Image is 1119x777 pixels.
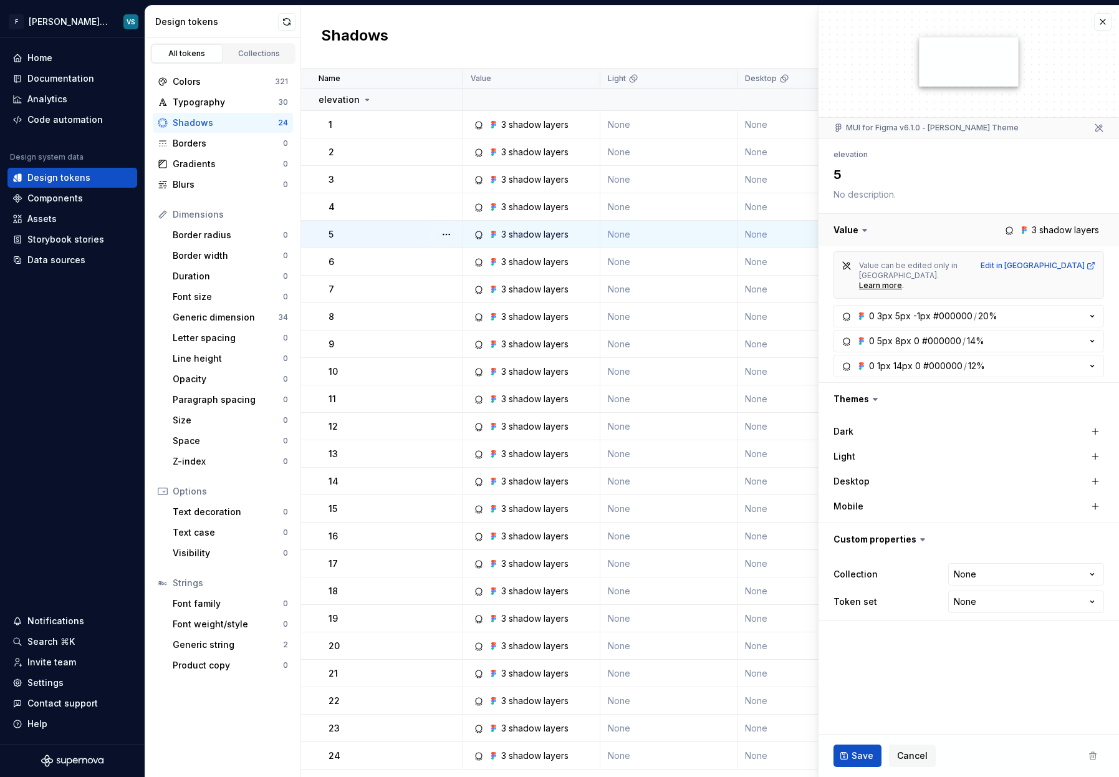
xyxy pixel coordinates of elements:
[168,451,293,471] a: Z-index0
[501,173,569,186] div: 3 shadow layers
[283,415,288,425] div: 0
[859,281,902,291] a: Learn more
[2,8,142,35] button: F[PERSON_NAME] UIVS
[173,526,283,539] div: Text case
[501,503,569,515] div: 3 shadow layers
[27,52,52,64] div: Home
[914,335,920,347] div: 0
[329,201,335,213] p: 4
[283,436,288,446] div: 0
[173,96,278,109] div: Typography
[173,332,283,344] div: Letter spacing
[283,395,288,405] div: 0
[600,331,737,358] td: None
[981,261,1096,271] a: Edit in [GEOGRAPHIC_DATA]
[501,201,569,213] div: 3 shadow layers
[168,502,293,522] a: Text decoration0
[153,175,293,195] a: Blurs0
[153,92,293,112] a: Typography30
[967,335,984,347] div: 14%
[501,612,569,625] div: 3 shadow layers
[283,180,288,190] div: 0
[329,475,339,488] p: 14
[913,310,931,322] div: -1px
[27,254,85,266] div: Data sources
[833,330,1104,352] button: 05px8px0#000000/14%
[737,523,875,550] td: None
[329,448,338,460] p: 13
[329,228,334,241] p: 5
[27,677,64,689] div: Settings
[600,248,737,276] td: None
[902,281,904,290] span: .
[923,360,963,372] div: #000000
[168,246,293,266] a: Border width0
[833,500,863,513] label: Mobile
[974,310,977,322] div: /
[737,632,875,660] td: None
[7,48,137,68] a: Home
[745,74,777,84] p: Desktop
[852,750,873,762] span: Save
[7,611,137,631] button: Notifications
[915,360,921,372] div: 0
[173,270,283,282] div: Duration
[600,632,737,660] td: None
[895,310,911,322] div: 5px
[168,369,293,389] a: Opacity0
[283,271,288,281] div: 0
[737,468,875,495] td: None
[168,328,293,348] a: Letter spacing0
[173,311,278,324] div: Generic dimension
[283,138,288,148] div: 0
[471,74,491,84] p: Value
[833,425,853,438] label: Dark
[968,360,985,372] div: 12%
[501,420,569,433] div: 3 shadow layers
[7,693,137,713] button: Contact support
[933,310,973,322] div: #000000
[737,577,875,605] td: None
[173,291,283,303] div: Font size
[329,311,334,323] p: 8
[7,209,137,229] a: Assets
[737,248,875,276] td: None
[27,233,104,246] div: Storybook stories
[168,390,293,410] a: Paragraph spacing0
[329,365,338,378] p: 10
[173,485,288,498] div: Options
[283,456,288,466] div: 0
[737,276,875,303] td: None
[173,208,288,221] div: Dimensions
[600,440,737,468] td: None
[737,687,875,715] td: None
[833,450,855,463] label: Light
[283,619,288,629] div: 0
[877,335,893,347] div: 5px
[283,507,288,517] div: 0
[846,123,1019,133] a: MUI for Figma v6.1.0 - [PERSON_NAME] Theme
[600,742,737,770] td: None
[501,695,569,707] div: 3 shadow layers
[329,722,340,735] p: 23
[156,49,218,59] div: All tokens
[173,414,283,427] div: Size
[283,292,288,302] div: 0
[600,276,737,303] td: None
[41,755,103,767] svg: Supernova Logo
[283,599,288,609] div: 0
[737,660,875,687] td: None
[283,251,288,261] div: 0
[600,523,737,550] td: None
[329,530,338,543] p: 16
[173,75,275,88] div: Colors
[7,714,137,734] button: Help
[27,213,57,225] div: Assets
[329,667,338,680] p: 21
[168,614,293,634] a: Font weight/style0
[321,26,388,48] h2: Shadows
[7,673,137,693] a: Settings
